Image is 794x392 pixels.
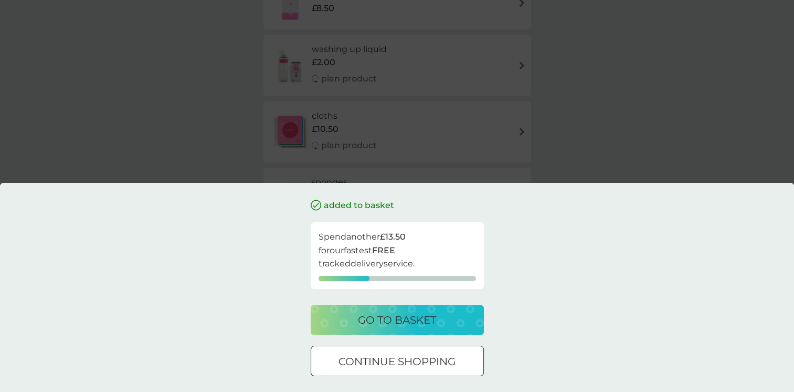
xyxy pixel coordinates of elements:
[358,312,436,328] p: go to basket
[311,346,484,376] button: continue shopping
[372,245,395,255] strong: FREE
[324,199,394,212] p: added to basket
[319,230,476,271] p: Spend another for our fastest tracked delivery service.
[380,232,406,242] strong: £13.50
[338,353,456,370] p: continue shopping
[311,305,484,335] button: go to basket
